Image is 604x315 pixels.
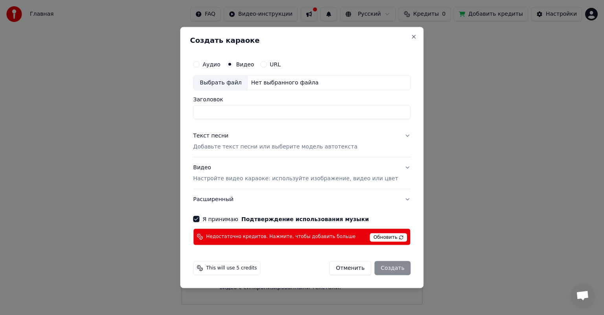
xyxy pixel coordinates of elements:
button: Текст песниДобавьте текст песни или выберите модель автотекста [193,126,411,157]
label: Заголовок [193,97,411,102]
label: URL [270,62,281,67]
div: Выбрать файл [193,76,248,90]
button: Отменить [329,261,371,275]
p: Добавьте текст песни или выберите модель автотекста [193,143,357,151]
span: Обновить [370,233,407,242]
label: Аудио [203,62,220,67]
h2: Создать караоке [190,37,414,44]
span: This will use 5 credits [206,265,257,271]
div: Видео [193,164,398,183]
button: Расширенный [193,189,411,209]
label: Видео [236,62,254,67]
button: ВидеоНастройте видео караоке: используйте изображение, видео или цвет [193,157,411,189]
label: Я принимаю [203,216,369,222]
p: Настройте видео караоке: используйте изображение, видео или цвет [193,174,398,182]
div: Нет выбранного файла [248,79,322,87]
div: Текст песни [193,132,228,140]
button: Я принимаю [241,216,369,222]
span: Недостаточно кредитов. Нажмите, чтобы добавить больше [206,234,355,240]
